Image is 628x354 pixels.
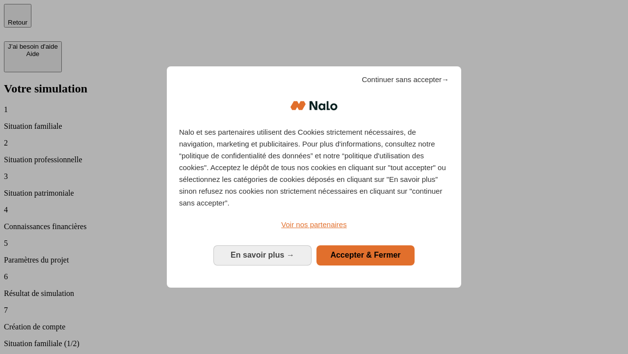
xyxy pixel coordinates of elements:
div: Bienvenue chez Nalo Gestion du consentement [167,66,461,287]
span: Continuer sans accepter→ [362,74,449,86]
span: Accepter & Fermer [330,251,400,259]
button: Accepter & Fermer: Accepter notre traitement des données et fermer [316,245,415,265]
span: Voir nos partenaires [281,220,346,229]
span: En savoir plus → [231,251,294,259]
img: Logo [290,91,338,120]
p: Nalo et ses partenaires utilisent des Cookies strictement nécessaires, de navigation, marketing e... [179,126,449,209]
a: Voir nos partenaires [179,219,449,231]
button: En savoir plus: Configurer vos consentements [213,245,312,265]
